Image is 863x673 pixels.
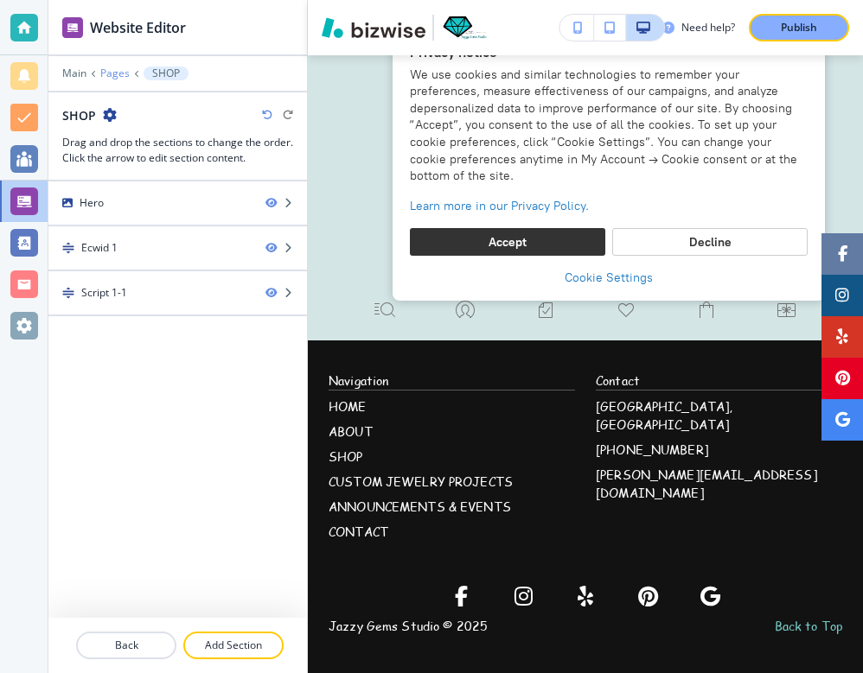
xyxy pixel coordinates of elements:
p: SHOP [152,67,180,79]
div: DragEcwid 1 [48,226,307,270]
div: DragScript 1-1 [48,271,307,314]
h1: Featured Products [16,175,498,206]
button: SHOP [144,67,189,80]
a: Social media link to instagram account [821,275,863,316]
div: SKU 692NP [278,429,400,442]
div: $525.00 [150,442,198,458]
p: Jazzy Gems Studio © 2025 [329,617,842,635]
p: Publish [781,20,817,35]
h2: Website Editor [90,17,186,38]
img: Bizwise Logo [322,17,425,38]
div: Hero [80,195,104,211]
p: HOME [329,397,575,416]
button: Back [76,632,176,659]
div: SKU 551E [113,413,235,427]
a: Social media link to facebook account [821,233,863,275]
p: Navigation [329,371,575,390]
a: Social media link to yelp account [821,316,863,358]
p: ABOUT [329,422,575,441]
div: Galactea Carved Tahitian Pearl Drops [113,379,235,410]
img: Your Logo [441,15,488,41]
p: Back [78,638,175,653]
button: Buy Now [310,464,369,485]
p: SHOP [329,448,575,466]
a: [PERSON_NAME][EMAIL_ADDRESS][DOMAIN_NAME] [596,466,842,502]
div: $150.00 [316,442,362,458]
p: Most recent "off the artist bench" creations for you to select from. [16,590,498,609]
img: editor icon [62,17,83,38]
img: Galactea Carved Tahitian Pearl Drops [99,218,249,367]
div: Refine by [422,158,485,173]
img: Argentium Silver Sunstone Pendant with Jasper Necklace [265,218,414,367]
h1: New Releases [16,549,498,580]
h2: SHOP [62,106,96,124]
div: Hero [48,181,307,225]
p: ANNOUNCEMENTS & EVENTS [329,498,575,516]
div: Ecwid 1 [81,240,118,256]
p: CUSTOM JEWELRY PROJECTS [329,473,575,491]
button: Buy Now [144,464,204,485]
a: [PHONE_NUMBER] [596,441,842,459]
button: Main [62,67,86,79]
span: Buy Now [319,468,361,480]
h3: Drag and drop the sections to change the order. Click the arrow to edit section content. [62,135,293,166]
img: Drag [62,287,74,299]
span: Buy Now [153,468,195,480]
button: Pages [100,67,130,79]
p: Back to Top [775,617,842,635]
a: Social media link to pinterest account [821,358,863,399]
a: Galactea Carved Tahitian Pearl Drops [99,379,249,410]
a: Social media link to google account [821,399,863,441]
button: Add Section [183,632,284,659]
a: [GEOGRAPHIC_DATA], [GEOGRAPHIC_DATA] [596,397,842,434]
div: Script 1-1 [81,285,127,301]
p: CONTACT [329,523,575,541]
p: Explore original, handcrafted fine jewelry designs to add pizazz to your distinctive style. Selec... [16,47,498,124]
img: Drag [62,242,74,254]
p: Contact [596,371,842,390]
button: Publish [749,14,849,41]
p: Add Section [185,638,282,653]
div: Argentium Silver Sunstone Pendant with Jasper Necklace [278,379,400,427]
span: Welcome to Jazzy Gems Studio Jewelry Boutique [102,22,412,38]
a: Argentium Silver Sunstone Pendant with Jasper Necklace [265,379,414,427]
h3: Need help? [681,20,735,35]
